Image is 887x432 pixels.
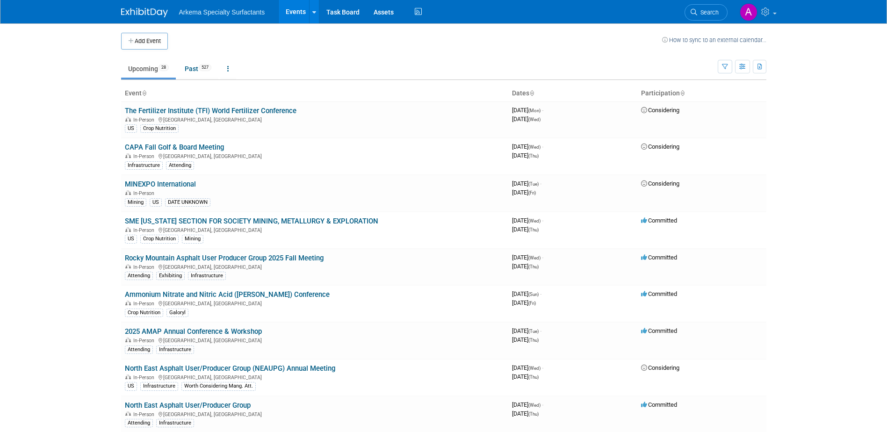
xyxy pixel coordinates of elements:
[125,227,131,232] img: In-Person Event
[528,403,541,408] span: (Wed)
[529,89,534,97] a: Sort by Start Date
[528,292,539,297] span: (Sun)
[528,108,541,113] span: (Mon)
[542,254,543,261] span: -
[125,226,505,233] div: [GEOGRAPHIC_DATA], [GEOGRAPHIC_DATA]
[125,264,131,269] img: In-Person Event
[133,227,157,233] span: In-Person
[528,338,539,343] span: (Thu)
[125,190,131,195] img: In-Person Event
[140,235,179,243] div: Crop Nutrition
[125,401,251,410] a: North East Asphalt User/Producer Group
[512,226,539,233] span: [DATE]
[181,382,256,390] div: Worth Considering Mang. Att.
[188,272,226,280] div: Infrastructure
[528,227,539,232] span: (Thu)
[125,301,131,305] img: In-Person Event
[125,374,131,379] img: In-Person Event
[680,89,685,97] a: Sort by Participation Type
[641,180,679,187] span: Considering
[540,180,541,187] span: -
[512,189,536,196] span: [DATE]
[641,143,679,150] span: Considering
[641,217,677,224] span: Committed
[125,143,224,151] a: CAPA Fall Golf & Board Meeting
[528,264,539,269] span: (Thu)
[125,327,262,336] a: 2025 AMAP Annual Conference & Workshop
[133,374,157,381] span: In-Person
[125,124,137,133] div: US
[142,89,146,97] a: Sort by Event Name
[125,161,163,170] div: Infrastructure
[528,117,541,122] span: (Wed)
[641,290,677,297] span: Committed
[178,60,218,78] a: Past527
[125,235,137,243] div: US
[179,8,265,16] span: Arkema Specialty Surfactants
[641,254,677,261] span: Committed
[150,198,162,207] div: US
[542,143,543,150] span: -
[125,309,163,317] div: Crop Nutrition
[125,115,505,123] div: [GEOGRAPHIC_DATA], [GEOGRAPHIC_DATA]
[512,217,543,224] span: [DATE]
[512,143,543,150] span: [DATE]
[125,410,505,418] div: [GEOGRAPHIC_DATA], [GEOGRAPHIC_DATA]
[540,327,541,334] span: -
[528,329,539,334] span: (Tue)
[156,272,185,280] div: Exhibiting
[125,153,131,158] img: In-Person Event
[542,217,543,224] span: -
[637,86,766,101] th: Participation
[528,218,541,223] span: (Wed)
[121,33,168,50] button: Add Event
[512,373,539,380] span: [DATE]
[156,419,194,427] div: Infrastructure
[125,299,505,307] div: [GEOGRAPHIC_DATA], [GEOGRAPHIC_DATA]
[512,364,543,371] span: [DATE]
[528,153,539,158] span: (Thu)
[641,364,679,371] span: Considering
[166,309,188,317] div: Galoryl
[165,198,210,207] div: DATE UNKNOWN
[512,336,539,343] span: [DATE]
[125,382,137,390] div: US
[133,153,157,159] span: In-Person
[125,117,131,122] img: In-Person Event
[125,338,131,342] img: In-Person Event
[540,290,541,297] span: -
[125,419,153,427] div: Attending
[528,255,541,260] span: (Wed)
[740,3,757,21] img: Amanda Pyatt
[125,263,505,270] div: [GEOGRAPHIC_DATA], [GEOGRAPHIC_DATA]
[133,411,157,418] span: In-Person
[512,180,541,187] span: [DATE]
[125,336,505,344] div: [GEOGRAPHIC_DATA], [GEOGRAPHIC_DATA]
[512,115,541,122] span: [DATE]
[508,86,637,101] th: Dates
[641,401,677,408] span: Committed
[528,374,539,380] span: (Thu)
[641,107,679,114] span: Considering
[512,290,541,297] span: [DATE]
[166,161,194,170] div: Attending
[528,366,541,371] span: (Wed)
[512,254,543,261] span: [DATE]
[125,254,324,262] a: Rocky Mountain Asphalt User Producer Group 2025 Fall Meeting
[512,152,539,159] span: [DATE]
[528,411,539,417] span: (Thu)
[140,382,178,390] div: Infrastructure
[140,124,179,133] div: Crop Nutrition
[121,86,508,101] th: Event
[512,401,543,408] span: [DATE]
[121,60,176,78] a: Upcoming28
[182,235,203,243] div: Mining
[512,107,543,114] span: [DATE]
[512,263,539,270] span: [DATE]
[133,117,157,123] span: In-Person
[528,181,539,187] span: (Tue)
[121,8,168,17] img: ExhibitDay
[662,36,766,43] a: How to sync to an external calendar...
[156,346,194,354] div: Infrastructure
[133,190,157,196] span: In-Person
